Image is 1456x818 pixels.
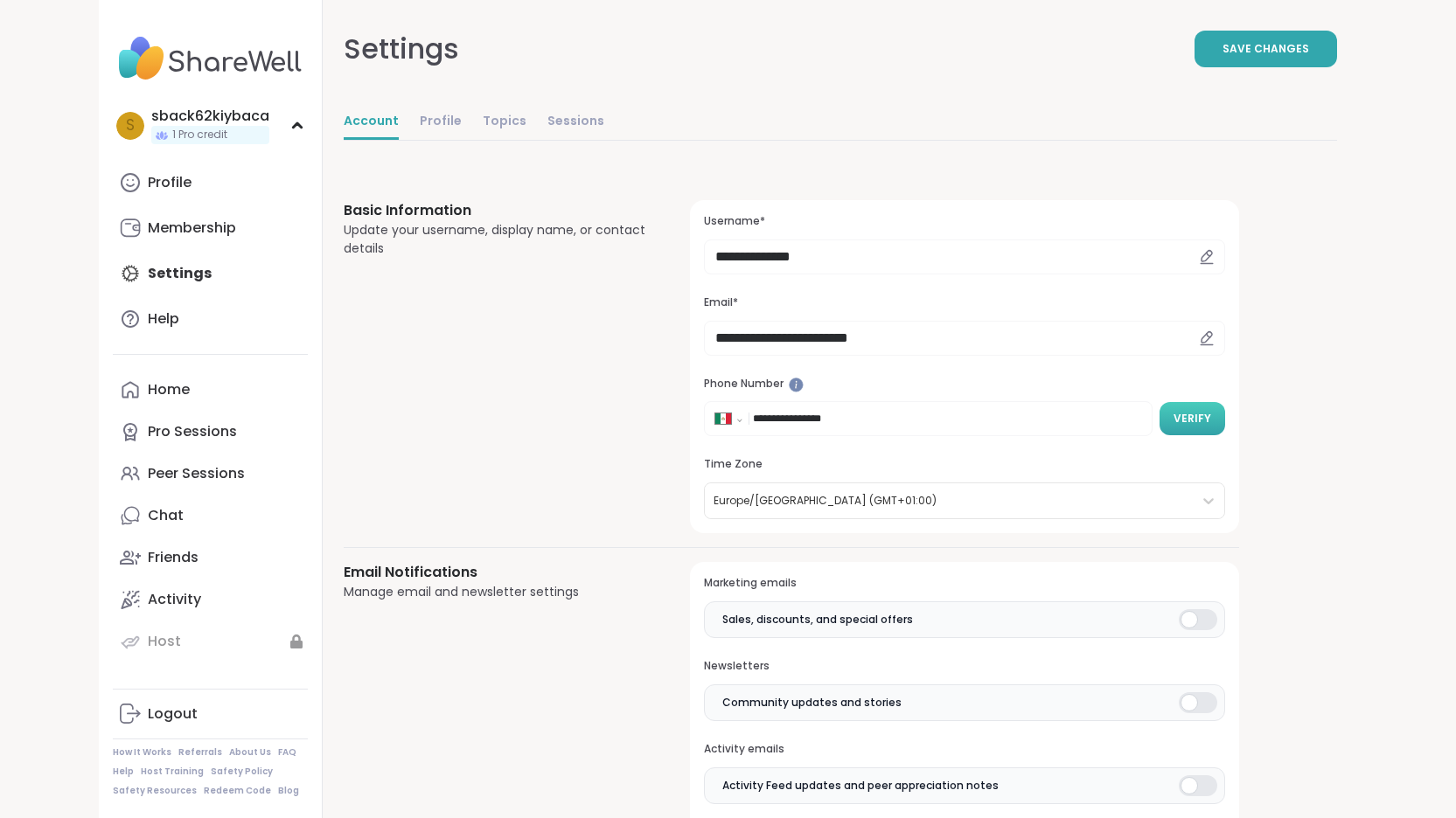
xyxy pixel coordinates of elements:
[113,537,308,579] a: Friends
[704,742,1224,757] h3: Activity emails
[704,659,1224,674] h3: Newsletters
[113,693,308,735] a: Logout
[204,785,271,797] a: Redeem Code
[148,309,179,329] div: Help
[1160,402,1225,435] button: Verify
[126,114,135,137] span: s
[483,105,526,140] a: Topics
[113,162,308,204] a: Profile
[113,766,134,778] a: Help
[172,128,227,142] span: 1 Pro credit
[113,785,197,797] a: Safety Resources
[113,298,308,340] a: Help
[547,105,604,140] a: Sessions
[344,28,459,70] div: Settings
[113,207,308,249] a: Membership
[722,612,913,627] span: Sales, discounts, and special offers
[344,562,649,583] h3: Email Notifications
[211,766,273,778] a: Safety Policy
[148,590,201,609] div: Activity
[1223,41,1309,57] span: Save Changes
[148,704,198,724] div: Logout
[148,218,236,238] div: Membership
[704,214,1224,229] h3: Username*
[148,548,199,567] div: Friends
[278,785,299,797] a: Blog
[1174,411,1211,426] span: Verify
[704,295,1224,310] h3: Email*
[229,746,271,759] a: About Us
[113,495,308,537] a: Chat
[1195,31,1337,67] button: Save Changes
[178,746,222,759] a: Referrals
[344,583,649,601] div: Manage email and newsletter settings
[344,221,649,258] div: Update your username, display name, or contact details
[113,453,308,495] a: Peer Sessions
[344,200,649,221] h3: Basic Information
[148,506,184,525] div: Chat
[789,378,804,392] iframe: Spotlight
[420,105,462,140] a: Profile
[704,457,1224,472] h3: Time Zone
[141,766,204,778] a: Host Training
[148,380,190,399] div: Home
[113,411,308,453] a: Pro Sessions
[148,632,181,651] div: Host
[278,746,296,759] a: FAQ
[113,28,308,89] img: ShareWell Nav Logo
[113,579,308,620] a: Activity
[148,173,192,192] div: Profile
[704,377,1224,392] h3: Phone Number
[722,778,999,794] span: Activity Feed updates and peer appreciation notes
[113,746,171,759] a: How It Works
[704,576,1224,591] h3: Marketing emails
[344,105,399,140] a: Account
[148,422,237,441] div: Pro Sessions
[148,464,245,483] div: Peer Sessions
[722,695,902,711] span: Community updates and stories
[113,369,308,411] a: Home
[113,620,308,662] a: Host
[151,107,269,126] div: sback62kiybaca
